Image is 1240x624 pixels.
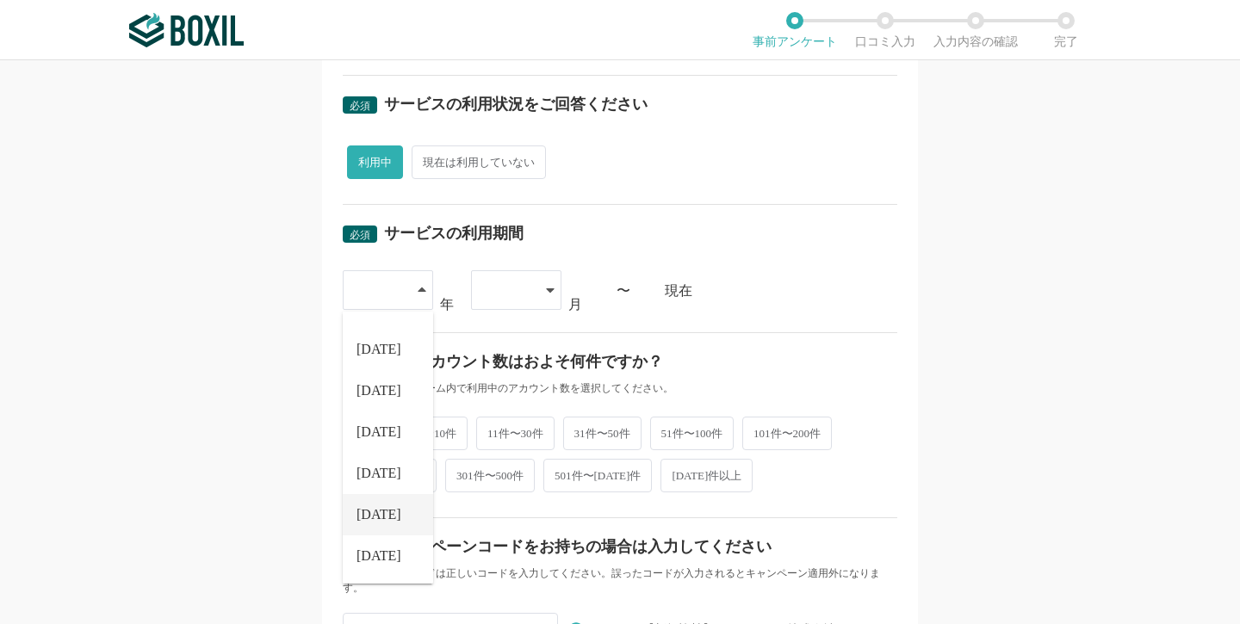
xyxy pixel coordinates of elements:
div: 現在 [665,284,897,298]
div: サービスの利用状況をご回答ください [384,96,648,112]
div: キャンペーンコードは正しいコードを入力してください。誤ったコードが入力されるとキャンペーン適用外になります。 [343,566,897,596]
div: 利用アカウント数はおよそ何件ですか？ [384,354,663,369]
div: 年 [440,298,454,312]
span: 利用中 [347,145,403,179]
span: [DATE] [356,343,401,356]
span: 51件〜100件 [650,417,735,450]
span: [DATE] [356,508,401,522]
span: 11件〜30件 [476,417,555,450]
li: 入力内容の確認 [930,12,1020,48]
span: [DATE] [356,549,401,563]
span: [DATE]件以上 [660,459,753,492]
div: サービスの利用期間 [384,226,524,241]
li: 完了 [1020,12,1111,48]
span: 501件〜[DATE]件 [543,459,652,492]
span: 現在は利用していない [412,145,546,179]
span: [DATE] [356,466,401,480]
span: 必須 [350,100,370,112]
li: 口コミ入力 [840,12,930,48]
span: 必須 [350,229,370,241]
span: 31件〜50件 [563,417,642,450]
li: 事前アンケート [749,12,840,48]
span: 101件〜200件 [742,417,832,450]
span: [DATE] [356,425,401,439]
img: ボクシルSaaS_ロゴ [129,13,244,47]
span: 301件〜500件 [445,459,535,492]
div: ・社内もしくはチーム内で利用中のアカウント数を選択してください。 [343,381,897,396]
span: [DATE] [356,384,401,398]
div: 月 [568,298,582,312]
div: 〜 [617,284,630,298]
div: キャンペーンコードをお持ちの場合は入力してください [384,539,772,554]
